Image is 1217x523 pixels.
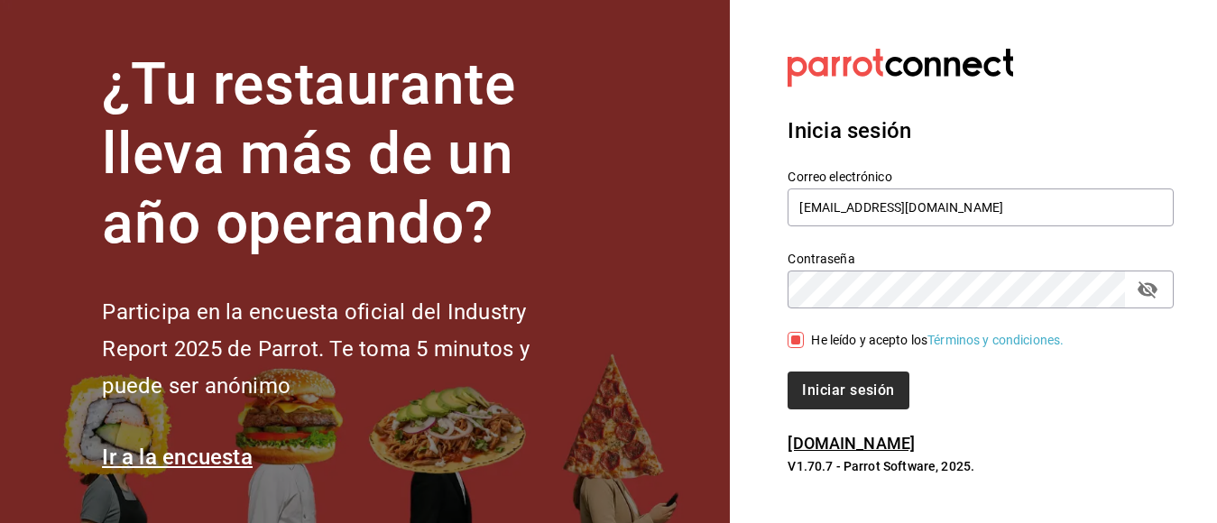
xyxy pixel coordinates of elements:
[102,50,589,258] h1: ¿Tu restaurante lleva más de un año operando?
[1132,274,1163,305] button: passwordField
[788,457,1174,475] p: V1.70.7 - Parrot Software, 2025.
[102,445,253,470] a: Ir a la encuesta
[788,188,1174,226] input: Ingresa tu correo electrónico
[788,170,1174,183] label: Correo electrónico
[811,331,1064,350] div: He leído y acepto los
[788,434,915,453] a: [DOMAIN_NAME]
[788,252,1174,265] label: Contraseña
[788,115,1174,147] h3: Inicia sesión
[788,372,908,409] button: Iniciar sesión
[102,294,589,404] h2: Participa en la encuesta oficial del Industry Report 2025 de Parrot. Te toma 5 minutos y puede se...
[927,333,1064,347] a: Términos y condiciones.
